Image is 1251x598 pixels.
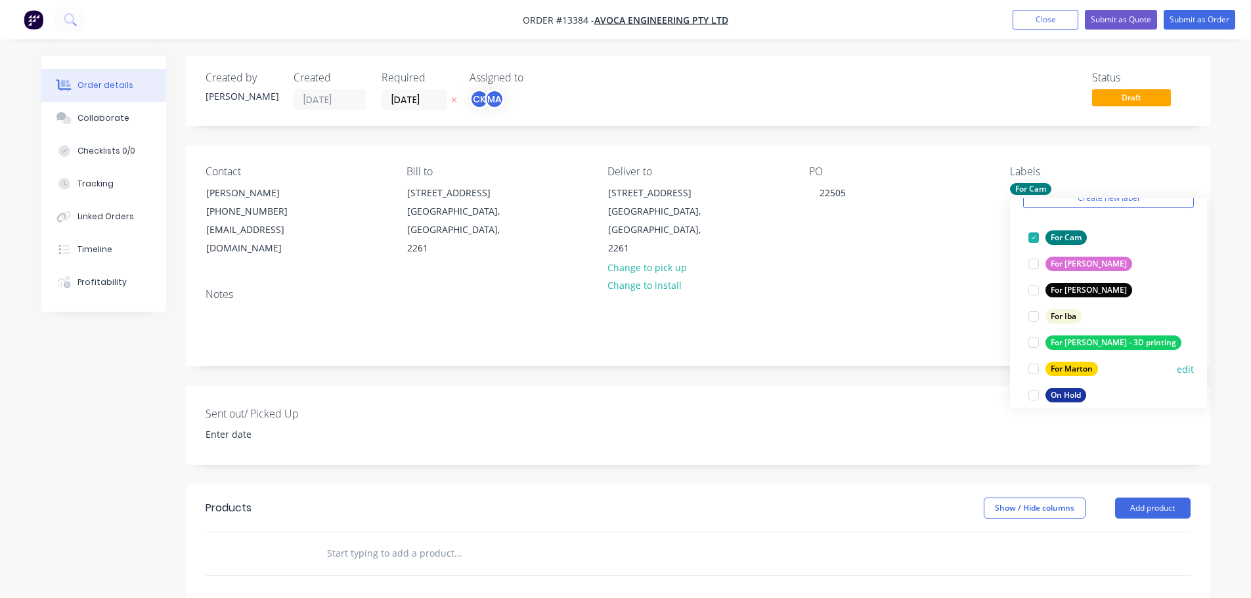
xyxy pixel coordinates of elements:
[77,178,114,190] div: Tracking
[1092,89,1171,106] span: Draft
[1092,72,1191,84] div: Status
[1045,283,1132,297] div: For [PERSON_NAME]
[206,500,252,516] div: Products
[24,10,43,30] img: Factory
[396,183,527,258] div: [STREET_ADDRESS][GEOGRAPHIC_DATA], [GEOGRAPHIC_DATA], 2261
[407,184,516,202] div: [STREET_ADDRESS]
[406,165,586,178] div: Bill to
[809,165,989,178] div: PO
[206,288,1191,301] div: Notes
[1013,10,1078,30] button: Close
[470,89,504,109] button: CKMA
[470,72,601,84] div: Assigned to
[594,14,728,26] a: Avoca Engineering Pty Ltd
[485,89,504,109] div: MA
[77,145,135,157] div: Checklists 0/0
[41,69,166,102] button: Order details
[206,406,370,421] label: Sent out/ Picked Up
[77,112,129,124] div: Collaborate
[206,202,315,221] div: [PHONE_NUMBER]
[206,89,278,103] div: [PERSON_NAME]
[41,200,166,233] button: Linked Orders
[1023,228,1092,247] button: For Cam
[77,79,133,91] div: Order details
[77,211,134,223] div: Linked Orders
[382,72,454,84] div: Required
[600,276,688,294] button: Change to install
[608,202,717,257] div: [GEOGRAPHIC_DATA], [GEOGRAPHIC_DATA], 2261
[1023,188,1194,208] button: Create new label
[607,165,787,178] div: Deliver to
[597,183,728,258] div: [STREET_ADDRESS][GEOGRAPHIC_DATA], [GEOGRAPHIC_DATA], 2261
[407,202,516,257] div: [GEOGRAPHIC_DATA], [GEOGRAPHIC_DATA], 2261
[1045,335,1181,350] div: For [PERSON_NAME] - 3D printing
[41,266,166,299] button: Profitability
[1023,360,1103,378] button: For Marton
[1045,362,1098,376] div: For Marton
[608,184,717,202] div: [STREET_ADDRESS]
[1164,10,1235,30] button: Submit as Order
[77,244,112,255] div: Timeline
[206,221,315,257] div: [EMAIL_ADDRESS][DOMAIN_NAME]
[41,167,166,200] button: Tracking
[1045,230,1087,245] div: For Cam
[196,425,360,444] input: Enter date
[523,14,594,26] span: Order #13384 -
[1115,498,1191,519] button: Add product
[1010,165,1190,178] div: Labels
[1023,255,1137,273] button: For [PERSON_NAME]
[77,276,127,288] div: Profitability
[206,72,278,84] div: Created by
[195,183,326,258] div: [PERSON_NAME][PHONE_NUMBER][EMAIL_ADDRESS][DOMAIN_NAME]
[1045,388,1086,402] div: On Hold
[41,135,166,167] button: Checklists 0/0
[294,72,366,84] div: Created
[984,498,1086,519] button: Show / Hide columns
[206,165,385,178] div: Contact
[1085,10,1157,30] button: Submit as Quote
[41,233,166,266] button: Timeline
[1010,183,1051,195] div: For Cam
[1023,307,1087,326] button: For Iba
[41,102,166,135] button: Collaborate
[206,184,315,202] div: [PERSON_NAME]
[809,183,856,202] div: 22505
[1177,362,1194,376] button: edit
[1023,333,1187,352] button: For [PERSON_NAME] - 3D printing
[1023,386,1091,404] button: On Hold
[470,89,489,109] div: CK
[326,540,589,566] input: Start typing to add a product...
[600,258,693,276] button: Change to pick up
[1045,257,1132,271] div: For [PERSON_NAME]
[1023,281,1137,299] button: For [PERSON_NAME]
[1045,309,1082,324] div: For Iba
